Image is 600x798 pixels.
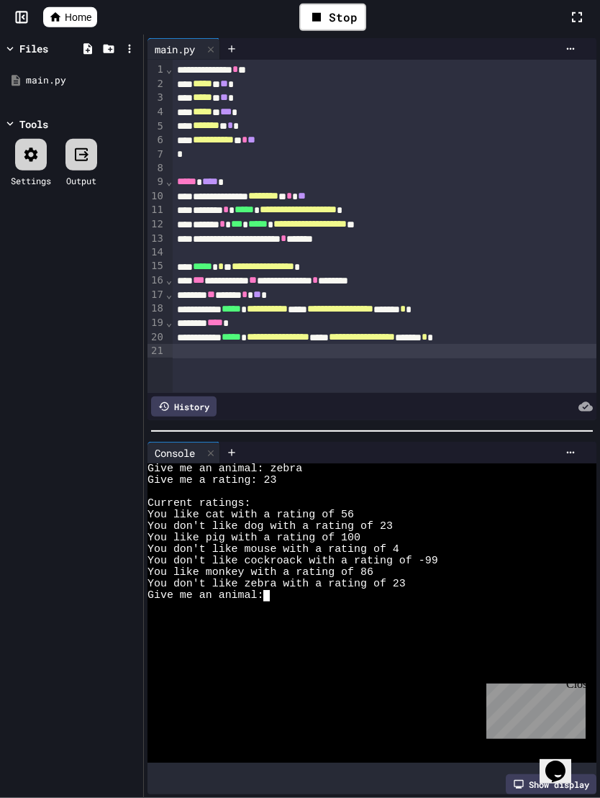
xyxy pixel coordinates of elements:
[11,174,51,187] div: Settings
[147,316,165,330] div: 19
[26,73,138,88] div: main.py
[540,740,586,784] iframe: chat widget
[147,119,165,134] div: 5
[147,567,373,579] span: You like monkey with a rating of 86
[147,175,165,189] div: 9
[147,273,165,288] div: 16
[147,217,165,232] div: 12
[165,63,173,75] span: Fold line
[481,678,586,739] iframe: chat widget
[43,7,97,27] a: Home
[147,463,302,475] span: Give me an animal: zebra
[147,445,202,461] div: Console
[65,10,91,24] span: Home
[6,6,99,91] div: Chat with us now!Close
[147,521,393,532] span: You don't like dog with a rating of 23
[66,174,96,187] div: Output
[147,203,165,217] div: 11
[147,133,165,148] div: 6
[147,105,165,119] div: 4
[147,590,263,602] span: Give me an animal:
[165,289,173,300] span: Fold line
[151,396,217,417] div: History
[147,498,251,509] span: Current ratings:
[147,259,165,273] div: 15
[506,774,596,794] div: Show display
[147,475,276,486] span: Give me a rating: 23
[165,176,173,187] span: Fold line
[147,77,165,91] div: 2
[147,42,202,57] div: main.py
[165,274,173,286] span: Fold line
[147,344,165,358] div: 21
[147,91,165,105] div: 3
[147,288,165,302] div: 17
[147,232,165,246] div: 13
[147,301,165,316] div: 18
[147,442,220,463] div: Console
[147,161,165,175] div: 8
[147,509,354,521] span: You like cat with a rating of 56
[299,4,366,31] div: Stop
[147,63,165,77] div: 1
[147,38,220,60] div: main.py
[147,544,399,556] span: You don't like mouse with a rating of 4
[147,245,165,259] div: 14
[147,330,165,345] div: 20
[147,556,438,567] span: You don't like cockroack with a rating of -99
[19,41,48,56] div: Files
[147,189,165,204] div: 10
[147,532,360,544] span: You like pig with a rating of 100
[165,317,173,328] span: Fold line
[147,148,165,161] div: 7
[19,117,48,132] div: Tools
[147,579,406,590] span: You don't like zebra with a rating of 23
